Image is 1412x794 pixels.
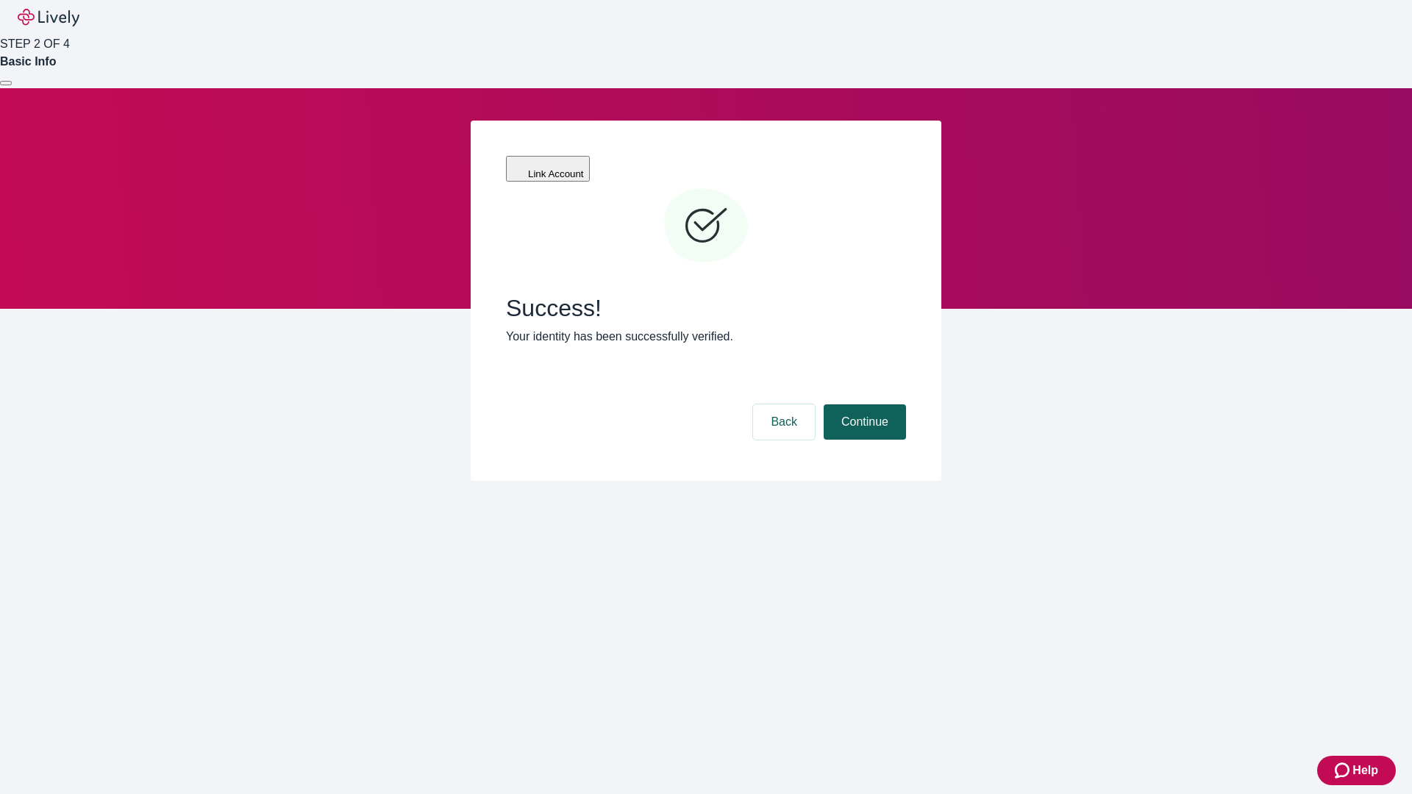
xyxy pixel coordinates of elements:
svg: Checkmark icon [662,182,750,271]
img: Lively [18,9,79,26]
button: Continue [824,404,906,440]
span: Success! [506,294,906,322]
span: Help [1352,762,1378,779]
button: Link Account [506,156,590,182]
p: Your identity has been successfully verified. [506,328,906,346]
button: Back [753,404,815,440]
svg: Zendesk support icon [1335,762,1352,779]
button: Zendesk support iconHelp [1317,756,1396,785]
